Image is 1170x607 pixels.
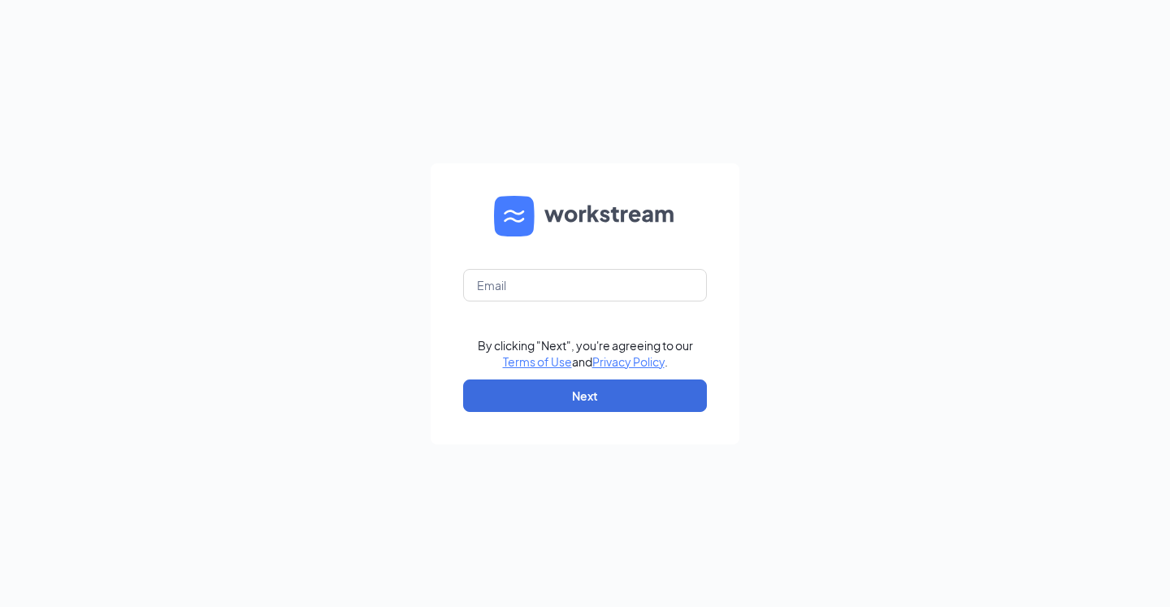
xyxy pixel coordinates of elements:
a: Terms of Use [503,354,572,369]
a: Privacy Policy [592,354,665,369]
div: By clicking "Next", you're agreeing to our and . [478,337,693,370]
input: Email [463,269,707,301]
img: WS logo and Workstream text [494,196,676,236]
button: Next [463,379,707,412]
